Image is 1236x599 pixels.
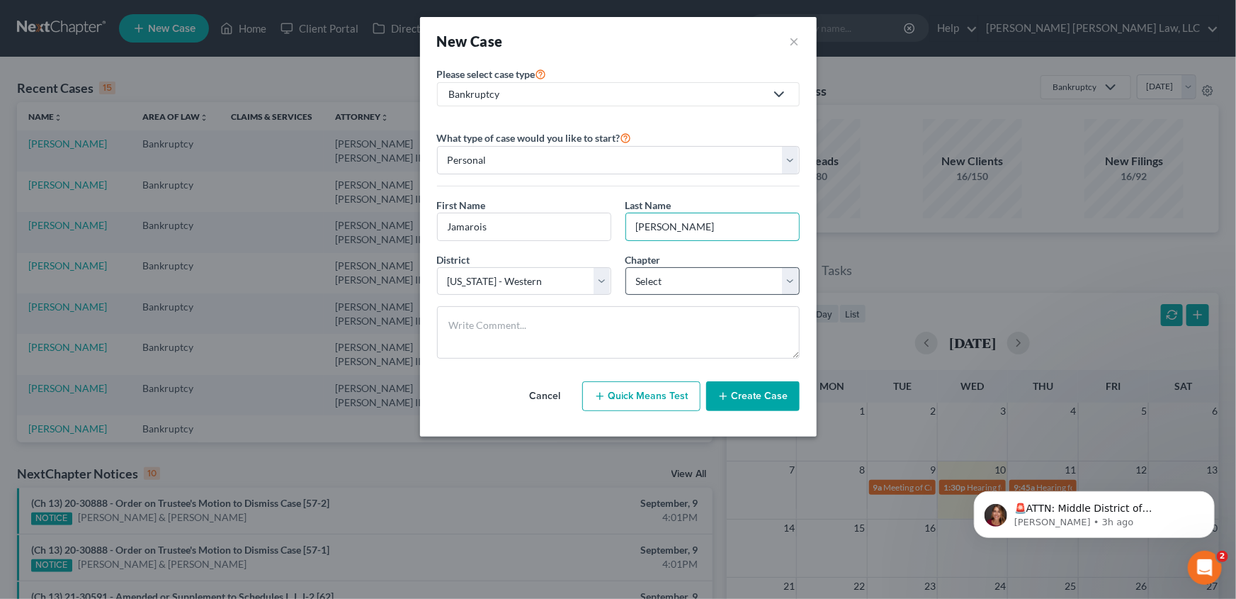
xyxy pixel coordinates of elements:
span: District [437,254,470,266]
button: Quick Means Test [582,381,701,411]
iframe: Intercom live chat [1188,551,1222,585]
span: 2 [1217,551,1228,562]
span: Chapter [625,254,661,266]
strong: New Case [437,33,503,50]
label: What type of case would you like to start? [437,129,632,146]
input: Enter Last Name [626,213,799,240]
div: Bankruptcy [449,87,765,101]
span: Please select case type [437,68,535,80]
iframe: Intercom notifications message [953,461,1236,561]
span: Last Name [625,199,671,211]
input: Enter First Name [438,213,611,240]
button: Cancel [514,382,577,410]
button: Create Case [706,381,800,411]
button: × [790,31,800,51]
span: First Name [437,199,486,211]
